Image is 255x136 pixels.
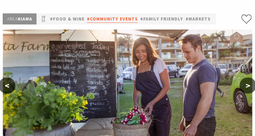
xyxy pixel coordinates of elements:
a: #Markets [186,15,211,23]
p: Kiama [3,13,37,25]
span: Area [7,16,18,22]
a: #Family Friendly [140,15,183,23]
a: #Community Events [87,15,138,23]
a: #Food & Wine [50,15,85,23]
